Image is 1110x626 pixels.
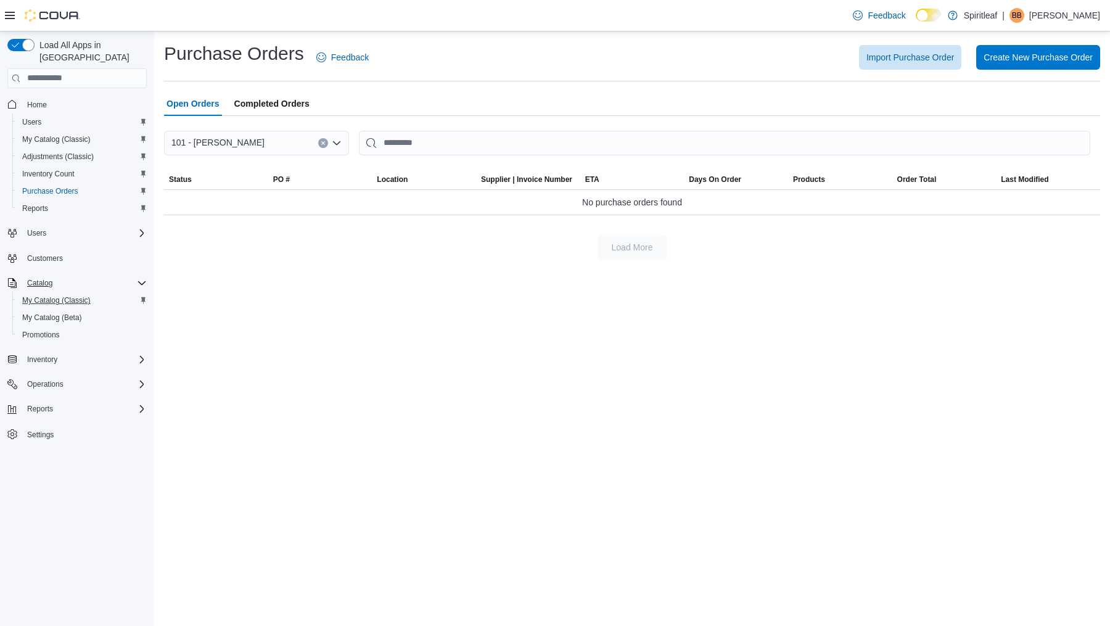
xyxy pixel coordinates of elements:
button: Operations [22,377,68,392]
a: Customers [22,251,68,266]
img: Cova [25,9,80,22]
button: My Catalog (Beta) [12,309,152,326]
button: Users [12,113,152,131]
span: My Catalog (Classic) [22,295,91,305]
p: Spiritleaf [964,8,997,23]
span: Adjustments (Classic) [17,149,147,164]
button: Days On Order [684,170,788,189]
button: Catalog [2,274,152,292]
span: Load All Apps in [GEOGRAPHIC_DATA] [35,39,147,64]
span: Feedback [331,51,369,64]
span: No purchase orders found [582,195,682,210]
span: Open Orders [166,91,220,116]
button: PO # [268,170,372,189]
span: Load More [612,241,653,253]
button: Reports [12,200,152,217]
button: Clear input [318,138,328,148]
span: Catalog [27,278,52,288]
span: Inventory [27,355,57,364]
a: My Catalog (Classic) [17,293,96,308]
button: Location [372,170,476,189]
button: My Catalog (Classic) [12,131,152,148]
span: Settings [27,430,54,440]
span: Users [27,228,46,238]
span: Adjustments (Classic) [22,152,94,162]
button: Reports [22,402,58,416]
button: Catalog [22,276,57,290]
span: Catalog [22,276,147,290]
span: 101 - [PERSON_NAME] [171,135,265,150]
a: Inventory Count [17,167,80,181]
span: ETA [585,175,599,184]
button: Order Total [892,170,997,189]
a: Adjustments (Classic) [17,149,99,164]
a: My Catalog (Beta) [17,310,87,325]
div: Bobby B [1009,8,1024,23]
span: BB [1012,8,1022,23]
button: Last Modified [996,170,1100,189]
a: Home [22,97,52,112]
span: Reports [27,404,53,414]
button: Users [2,224,152,242]
button: Reports [2,400,152,418]
nav: Complex example [7,91,147,476]
span: Reports [22,204,48,213]
span: Home [27,100,47,110]
a: Users [17,115,46,130]
input: This is a search bar. After typing your query, hit enter to filter the results lower in the page. [359,131,1090,155]
button: Operations [2,376,152,393]
span: Customers [27,253,63,263]
a: My Catalog (Classic) [17,132,96,147]
button: Users [22,226,51,241]
span: Inventory Count [22,169,75,179]
button: Home [2,96,152,113]
button: Inventory [2,351,152,368]
a: Reports [17,201,53,216]
span: Operations [27,379,64,389]
span: Completed Orders [234,91,310,116]
span: Reports [17,201,147,216]
span: My Catalog (Beta) [22,313,82,323]
button: Open list of options [332,138,342,148]
span: Operations [22,377,147,392]
button: Status [164,170,268,189]
span: Products [793,175,825,184]
span: Supplier | Invoice Number [481,175,572,184]
span: Inventory Count [17,167,147,181]
span: Promotions [22,330,60,340]
span: Home [22,97,147,112]
span: Inventory [22,352,147,367]
button: Settings [2,425,152,443]
button: Customers [2,249,152,267]
button: Promotions [12,326,152,344]
span: Users [22,117,41,127]
button: Create New Purchase Order [976,45,1100,70]
button: My Catalog (Classic) [12,292,152,309]
input: Dark Mode [916,9,942,22]
a: Promotions [17,327,65,342]
p: [PERSON_NAME] [1029,8,1100,23]
a: Settings [22,427,59,442]
button: Adjustments (Classic) [12,148,152,165]
button: Products [788,170,892,189]
button: Supplier | Invoice Number [476,170,580,189]
span: Status [169,175,192,184]
a: Feedback [311,45,374,70]
button: Purchase Orders [12,183,152,200]
span: Feedback [868,9,905,22]
div: Location [377,175,408,184]
span: Order Total [897,175,937,184]
span: Settings [22,426,147,442]
span: Promotions [17,327,147,342]
span: My Catalog (Classic) [17,132,147,147]
button: Import Purchase Order [859,45,961,70]
span: Customers [22,250,147,266]
span: Purchase Orders [22,186,78,196]
button: Load More [598,235,667,260]
a: Purchase Orders [17,184,83,199]
span: Days On Order [689,175,741,184]
span: Reports [22,402,147,416]
span: PO # [273,175,290,184]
